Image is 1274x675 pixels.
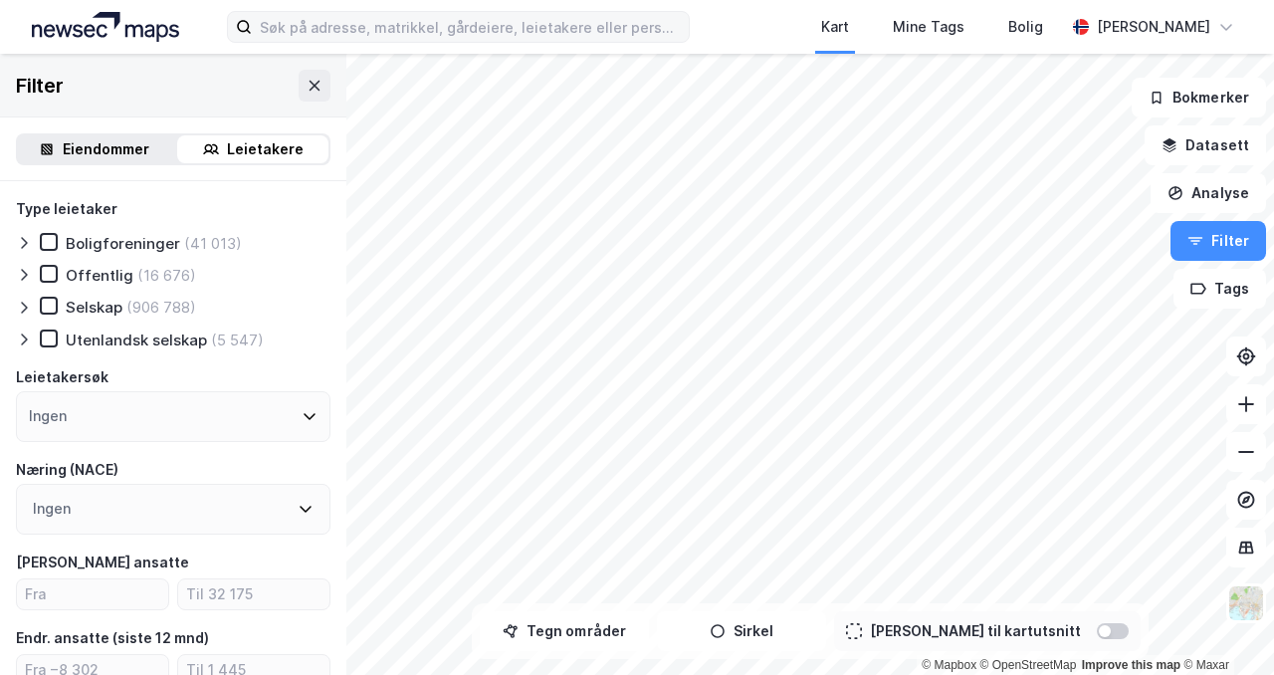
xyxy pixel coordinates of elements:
[1145,125,1266,165] button: Datasett
[63,137,149,161] div: Eiendommer
[1174,579,1274,675] iframe: Chat Widget
[16,365,108,389] div: Leietakersøk
[137,266,196,285] div: (16 676)
[16,551,189,574] div: [PERSON_NAME] ansatte
[211,331,264,349] div: (5 547)
[227,137,304,161] div: Leietakere
[66,298,122,317] div: Selskap
[480,611,649,651] button: Tegn områder
[1097,15,1210,39] div: [PERSON_NAME]
[29,404,67,428] div: Ingen
[16,197,117,221] div: Type leietaker
[980,658,1077,672] a: OpenStreetMap
[1170,221,1266,261] button: Filter
[821,15,849,39] div: Kart
[66,234,180,253] div: Boligforeninger
[1151,173,1266,213] button: Analyse
[32,12,179,42] img: logo.a4113a55bc3d86da70a041830d287a7e.svg
[252,12,689,42] input: Søk på adresse, matrikkel, gårdeiere, leietakere eller personer
[33,497,71,521] div: Ingen
[66,331,207,349] div: Utenlandsk selskap
[17,579,168,609] input: Fra
[1008,15,1043,39] div: Bolig
[178,579,329,609] input: Til 32 175
[66,266,133,285] div: Offentlig
[1132,78,1266,117] button: Bokmerker
[657,611,826,651] button: Sirkel
[126,298,196,317] div: (906 788)
[1174,579,1274,675] div: Kontrollprogram for chat
[16,70,64,102] div: Filter
[1173,269,1266,309] button: Tags
[16,626,209,650] div: Endr. ansatte (siste 12 mnd)
[922,658,976,672] a: Mapbox
[870,619,1081,643] div: [PERSON_NAME] til kartutsnitt
[1082,658,1180,672] a: Improve this map
[184,234,242,253] div: (41 013)
[16,458,118,482] div: Næring (NACE)
[893,15,964,39] div: Mine Tags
